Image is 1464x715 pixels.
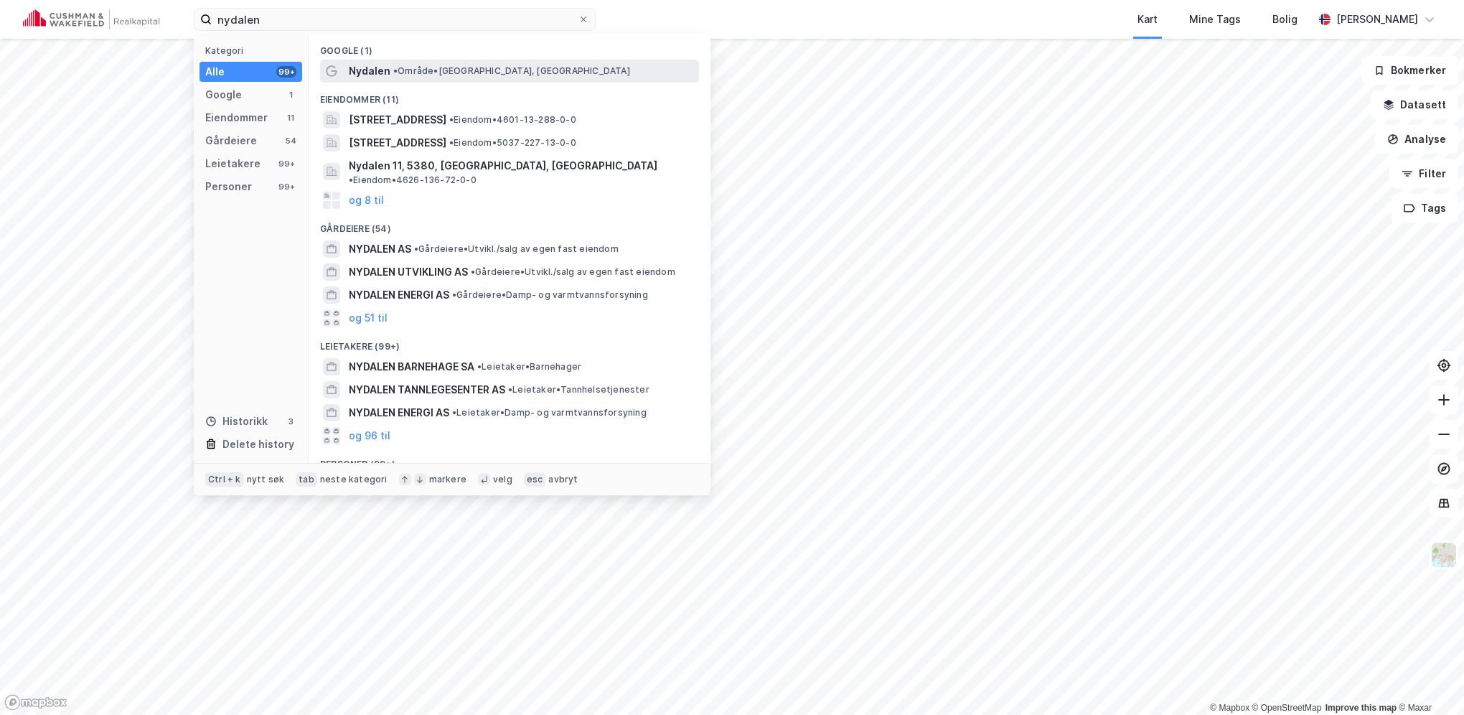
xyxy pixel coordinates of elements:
div: Alle [205,63,225,80]
div: nytt søk [247,474,285,485]
div: 99+ [276,181,296,192]
div: Personer (99+) [309,447,710,473]
div: 3 [285,416,296,427]
span: Leietaker • Tannhelsetjenester [508,384,649,396]
span: NYDALEN TANNLEGESENTER AS [349,381,505,398]
span: • [452,289,456,300]
div: Kart [1137,11,1158,28]
div: velg [493,474,512,485]
span: [STREET_ADDRESS] [349,134,446,151]
div: avbryt [548,474,578,485]
span: Eiendom • 4601-13-288-0-0 [449,114,576,126]
span: • [393,65,398,76]
div: 11 [285,112,296,123]
span: • [449,114,454,125]
input: Søk på adresse, matrikkel, gårdeiere, leietakere eller personer [212,9,578,30]
span: Gårdeiere • Utvikl./salg av egen fast eiendom [471,266,675,278]
div: esc [524,472,546,487]
span: • [449,137,454,148]
img: cushman-wakefield-realkapital-logo.202ea83816669bd177139c58696a8fa1.svg [23,9,159,29]
img: Z [1430,541,1458,569]
div: Eiendommer [205,109,268,126]
div: Gårdeiere (54) [309,212,710,238]
span: NYDALEN BARNEHAGE SA [349,358,474,375]
div: [PERSON_NAME] [1336,11,1418,28]
span: Nydalen [349,62,390,80]
button: Tags [1392,194,1458,223]
div: markere [429,474,466,485]
div: Google (1) [309,34,710,60]
div: Eiendommer (11) [309,83,710,108]
span: NYDALEN ENERGI AS [349,286,449,304]
div: 99+ [276,66,296,78]
div: Historikk [205,413,268,430]
span: • [349,174,353,185]
div: tab [296,472,317,487]
span: NYDALEN AS [349,240,411,258]
span: NYDALEN ENERGI AS [349,404,449,421]
button: Analyse [1375,125,1458,154]
span: Eiendom • 4626-136-72-0-0 [349,174,477,186]
span: Eiendom • 5037-227-13-0-0 [449,137,576,149]
span: Leietaker • Barnehager [477,361,581,373]
div: Kategori [205,45,302,56]
div: neste kategori [320,474,388,485]
span: NYDALEN UTVIKLING AS [349,263,468,281]
span: Gårdeiere • Damp- og varmtvannsforsyning [452,289,648,301]
span: • [477,361,482,372]
div: Gårdeiere [205,132,257,149]
div: Bolig [1272,11,1298,28]
span: Nydalen 11, 5380, [GEOGRAPHIC_DATA], [GEOGRAPHIC_DATA] [349,157,657,174]
button: og 51 til [349,309,388,327]
button: Bokmerker [1361,56,1458,85]
span: • [414,243,418,254]
a: Mapbox [1210,703,1249,713]
div: Mine Tags [1189,11,1241,28]
span: • [471,266,475,277]
button: Filter [1389,159,1458,188]
a: Mapbox homepage [4,694,67,711]
div: Delete history [222,436,294,453]
span: • [508,384,512,395]
div: 99+ [276,158,296,169]
span: Område • [GEOGRAPHIC_DATA], [GEOGRAPHIC_DATA] [393,65,630,77]
div: 1 [285,89,296,101]
span: • [452,407,456,418]
div: Ctrl + k [205,472,244,487]
span: [STREET_ADDRESS] [349,111,446,128]
div: Google [205,86,242,103]
span: Leietaker • Damp- og varmtvannsforsyning [452,407,647,419]
a: OpenStreetMap [1252,703,1322,713]
div: Personer [205,178,252,195]
div: Kontrollprogram for chat [1392,646,1464,715]
div: Leietakere [205,155,261,172]
div: Leietakere (99+) [309,330,710,355]
a: Improve this map [1325,703,1397,713]
button: og 96 til [349,427,390,444]
div: 54 [285,135,296,146]
iframe: Chat Widget [1392,646,1464,715]
span: Gårdeiere • Utvikl./salg av egen fast eiendom [414,243,619,255]
button: og 8 til [349,192,384,209]
button: Datasett [1371,90,1458,119]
